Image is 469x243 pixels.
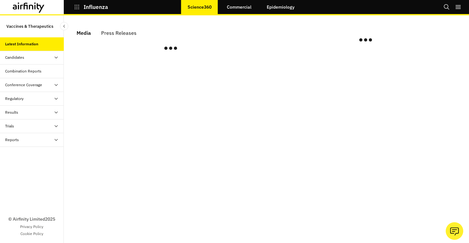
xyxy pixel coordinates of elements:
a: Cookie Policy [20,231,43,237]
p: Science360 [188,4,212,10]
div: Press Releases [101,28,137,38]
p: © Airfinity Limited 2025 [8,216,55,223]
button: Close Sidebar [60,22,68,30]
a: Privacy Policy [20,224,43,230]
div: Conference Coverage [5,82,42,88]
p: Vaccines & Therapeutics [6,20,53,32]
div: Candidates [5,55,24,60]
div: Reports [5,137,19,143]
div: Trials [5,123,14,129]
p: Influenza [84,4,108,10]
div: Combination Reports [5,68,41,74]
div: Latest Information [5,41,38,47]
div: Regulatory [5,96,24,102]
div: Results [5,110,18,115]
div: Media [77,28,91,38]
button: Search [443,2,450,12]
button: Ask our analysts [446,222,463,240]
button: Influenza [74,2,108,12]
